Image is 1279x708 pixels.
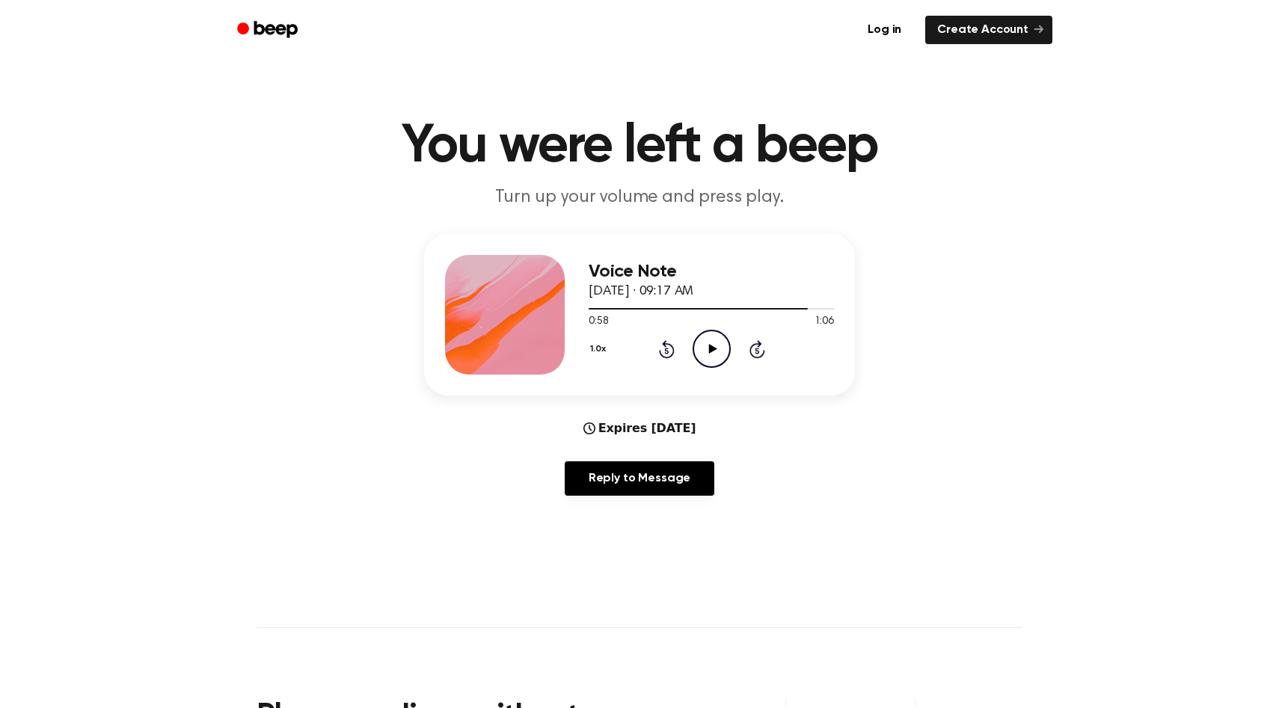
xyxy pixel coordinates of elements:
[925,16,1052,44] a: Create Account
[227,16,311,45] a: Beep
[589,262,834,282] h3: Voice Note
[589,314,608,330] span: 0:58
[583,419,696,437] div: Expires [DATE]
[853,13,916,47] a: Log in
[257,120,1022,173] h1: You were left a beep
[815,314,834,330] span: 1:06
[589,336,611,362] button: 1.0x
[565,461,714,496] a: Reply to Message
[352,185,927,210] p: Turn up your volume and press play.
[589,285,693,298] span: [DATE] · 09:17 AM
